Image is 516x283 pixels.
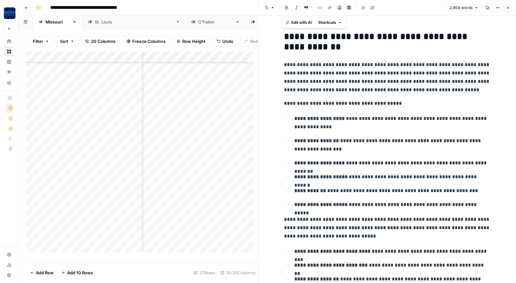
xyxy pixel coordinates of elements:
span: 2,904 words [450,5,472,11]
div: 37 Rows [191,268,218,278]
span: Undo [222,38,233,44]
span: Row Height [182,38,206,44]
button: Row Height [172,36,210,46]
button: Help + Support [4,270,14,280]
button: Workspace: Rocket Pilots [4,5,14,21]
span: Freeze Columns [132,38,166,44]
img: Rocket Pilots Logo [4,7,15,19]
div: [GEOGRAPHIC_DATA][PERSON_NAME] [95,19,173,25]
a: [GEOGRAPHIC_DATA] [245,15,314,28]
div: [PERSON_NAME] [198,19,233,25]
a: Usage [4,260,14,270]
span: Sort [60,38,68,44]
span: Add Row [36,269,54,276]
button: 20 Columns [81,36,120,46]
span: 20 Columns [91,38,116,44]
a: Insights [4,57,14,67]
div: [US_STATE] [46,19,70,25]
span: Redo [250,38,260,44]
div: 14/20 Columns [218,268,258,278]
button: Filter [29,36,53,46]
a: Opportunities [4,67,14,77]
a: Home [4,36,14,46]
button: Edit with AI [283,18,314,27]
span: Edit with AI [291,20,312,25]
span: Shortcuts [318,20,336,25]
a: [PERSON_NAME] [186,15,245,28]
a: Your Data [4,77,14,88]
span: Filter [33,38,43,44]
button: Shortcuts [316,18,345,27]
span: Add 10 Rows [67,269,93,276]
button: 2,904 words [447,4,481,12]
button: Freeze Columns [122,36,170,46]
a: [US_STATE] [33,15,82,28]
button: Add Row [26,268,57,278]
button: Undo [212,36,238,46]
button: Sort [56,36,78,46]
button: Add 10 Rows [57,268,97,278]
button: Redo [240,36,265,46]
a: [GEOGRAPHIC_DATA][PERSON_NAME] [82,15,186,28]
a: Browse [4,46,14,57]
a: Settings [4,249,14,260]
